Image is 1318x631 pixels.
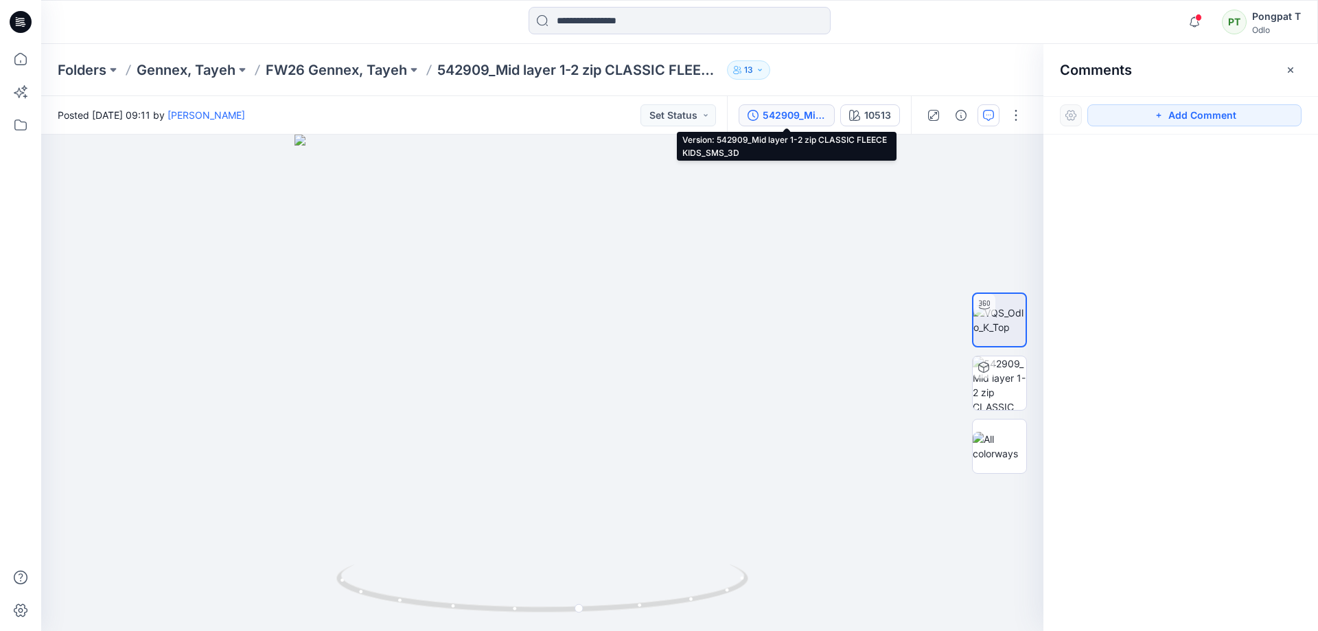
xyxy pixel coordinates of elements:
[973,432,1026,461] img: All colorways
[1252,8,1301,25] div: Pongpat T
[744,62,753,78] p: 13
[58,60,106,80] a: Folders
[266,60,407,80] a: FW26 Gennex, Tayeh
[864,108,891,123] div: 10513
[58,108,245,122] span: Posted [DATE] 09:11 by
[727,60,770,80] button: 13
[1087,104,1302,126] button: Add Comment
[1060,62,1132,78] h2: Comments
[840,104,900,126] button: 10513
[973,306,1026,334] img: VQS_Odlo_K_Top
[739,104,835,126] button: 542909_Mid layer 1-2 zip CLASSIC FLEECE KIDS_SMS_3D
[137,60,235,80] a: Gennex, Tayeh
[950,104,972,126] button: Details
[437,60,721,80] p: 542909_Mid layer 1-2 zip CLASSIC FLEECE KIDS_SMS_3D
[167,109,245,121] a: [PERSON_NAME]
[973,356,1026,410] img: 542909_Mid layer 1-2 zip CLASSIC FLEECE KIDS_SMS_3D 10513
[1222,10,1247,34] div: PT
[1252,25,1301,35] div: Odlo
[763,108,826,123] div: 542909_Mid layer 1-2 zip CLASSIC FLEECE KIDS_SMS_3D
